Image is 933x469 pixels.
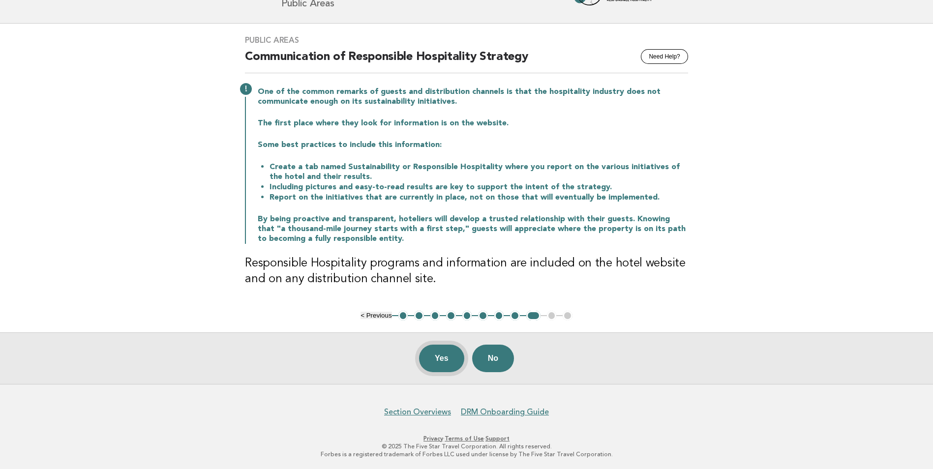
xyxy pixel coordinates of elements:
button: 6 [478,311,488,321]
a: Privacy [423,435,443,442]
p: By being proactive and transparent, hoteliers will develop a trusted relationship with their gues... [258,214,688,244]
button: 1 [398,311,408,321]
button: 2 [414,311,424,321]
button: 4 [446,311,456,321]
p: Some best practices to include this information: [258,140,688,150]
p: One of the common remarks of guests and distribution channels is that the hospitality industry do... [258,87,688,107]
p: © 2025 The Five Star Travel Corporation. All rights reserved. [166,442,768,450]
button: 8 [510,311,520,321]
button: No [472,345,514,372]
a: DRM Onboarding Guide [461,407,549,417]
a: Support [485,435,510,442]
a: Terms of Use [445,435,484,442]
button: 7 [494,311,504,321]
p: Forbes is a registered trademark of Forbes LLC used under license by The Five Star Travel Corpora... [166,450,768,458]
button: < Previous [361,312,391,319]
button: 5 [462,311,472,321]
button: 9 [526,311,541,321]
li: Including pictures and easy-to-read results are key to support the intent of the strategy. [270,182,688,192]
h3: Public Areas [245,35,688,45]
a: Section Overviews [384,407,451,417]
h3: Responsible Hospitality programs and information are included on the hotel website and on any dis... [245,256,688,287]
li: Create a tab named Sustainability or Responsible Hospitality where you report on the various init... [270,162,688,182]
button: Need Help? [641,49,688,64]
h2: Communication of Responsible Hospitality Strategy [245,49,688,73]
p: · · [166,435,768,442]
button: 3 [430,311,440,321]
p: The first place where they look for information is on the website. [258,118,688,128]
button: Yes [419,345,464,372]
li: Report on the initiatives that are currently in place, not on those that will eventually be imple... [270,192,688,203]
